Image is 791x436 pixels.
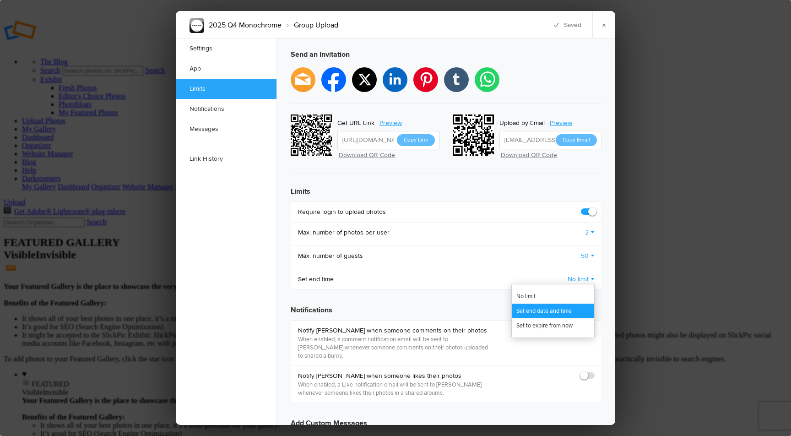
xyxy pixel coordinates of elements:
h3: Add Custom Messages [291,410,602,429]
div: Upload by Email [499,117,545,129]
a: 2 [585,228,595,237]
a: 50 [581,251,595,261]
a: Preview [374,117,409,129]
a: Limits [176,79,276,99]
a: App [176,59,276,79]
a: No limit [512,289,594,304]
b: Set end time [298,275,334,284]
h3: Limits [291,179,602,197]
h3: Notifications [291,297,602,316]
li: pinterest [413,67,438,92]
div: Get URL Link [337,117,374,129]
a: × [592,11,615,38]
li: whatsapp [475,67,499,92]
b: Max. number of guests [298,251,363,261]
li: facebook [321,67,346,92]
a: Notifications [176,99,276,119]
a: Set end date and time [512,304,594,318]
b: Notify [PERSON_NAME] when someone likes their photos [298,371,491,381]
a: Settings [176,38,276,59]
a: Link History [176,149,276,169]
li: 2025 Q4 Monochrome [209,17,282,33]
b: Require login to upload photos [298,207,386,217]
p: When enabled, a Like notification email will be sent to [PERSON_NAME] whenever someone likes thei... [298,381,491,397]
h3: Send an Invitation [291,42,602,67]
li: twitter [352,67,377,92]
a: Set to expire from now [512,318,594,333]
p: When enabled, a comment notification email will be sent to [PERSON_NAME] whenever someone comment... [298,335,491,360]
img: Quarterly_Competition_Artwork-7.png [190,18,204,33]
div: https://slickpic.us/18536523ZYuY [291,114,335,158]
li: tumblr [444,67,469,92]
a: Messages [176,119,276,139]
li: linkedin [383,67,407,92]
a: No limit [568,275,595,284]
button: Copy Email [556,134,597,146]
a: Download QR Code [501,151,557,159]
button: Copy Link [397,134,435,146]
li: Group Upload [282,17,338,33]
a: Preview [545,117,579,129]
b: Max. number of photos per user [298,228,390,237]
b: Notify [PERSON_NAME] when someone comments on their photos [298,326,491,335]
div: ofraw@slickpic.net [453,114,497,158]
a: Download QR Code [339,151,395,159]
